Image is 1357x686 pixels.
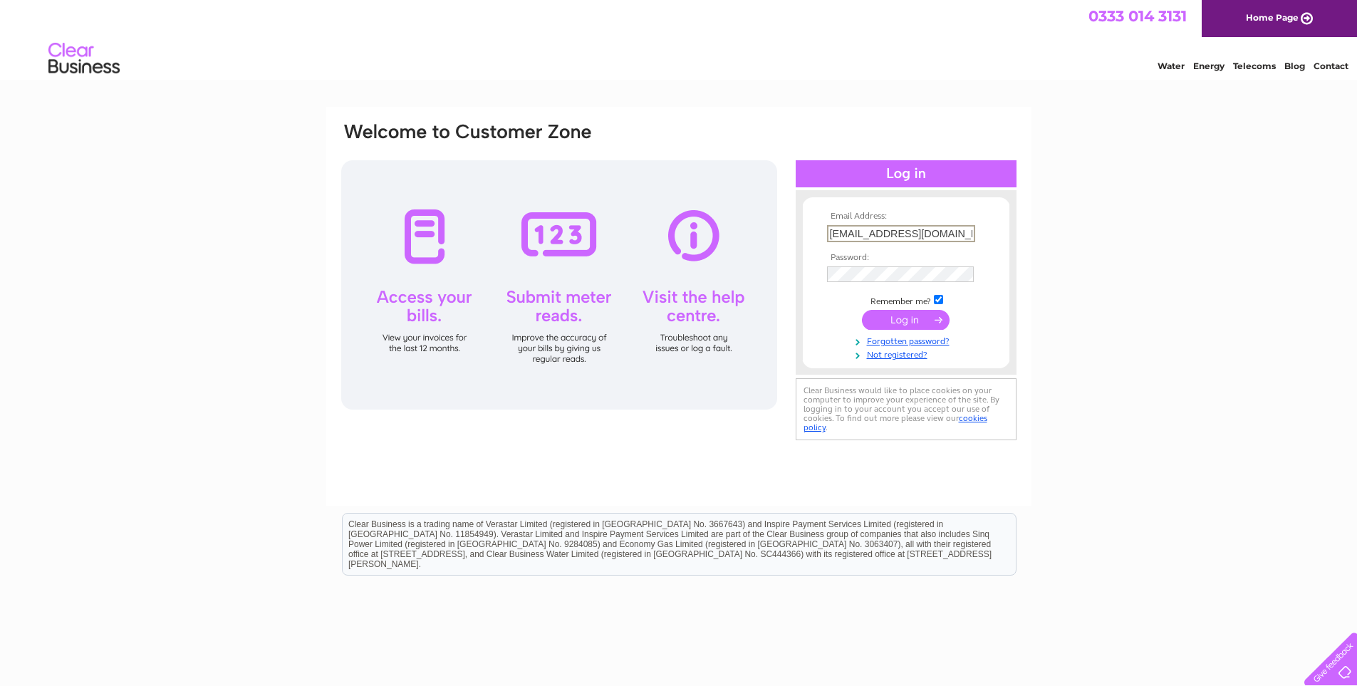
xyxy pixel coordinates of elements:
[1193,61,1225,71] a: Energy
[796,378,1017,440] div: Clear Business would like to place cookies on your computer to improve your experience of the sit...
[1284,61,1305,71] a: Blog
[827,347,989,360] a: Not registered?
[1314,61,1348,71] a: Contact
[343,8,1016,69] div: Clear Business is a trading name of Verastar Limited (registered in [GEOGRAPHIC_DATA] No. 3667643...
[48,37,120,80] img: logo.png
[823,212,989,222] th: Email Address:
[862,310,950,330] input: Submit
[1088,7,1187,25] a: 0333 014 3131
[1233,61,1276,71] a: Telecoms
[1158,61,1185,71] a: Water
[823,293,989,307] td: Remember me?
[804,413,987,432] a: cookies policy
[827,333,989,347] a: Forgotten password?
[823,253,989,263] th: Password:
